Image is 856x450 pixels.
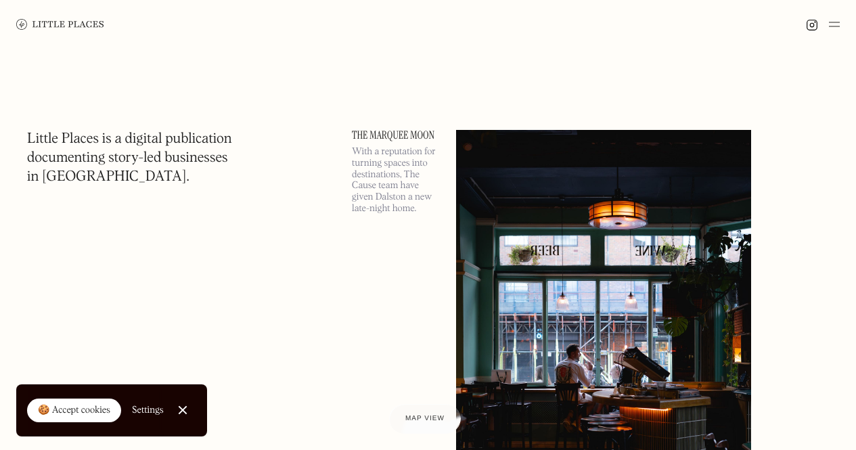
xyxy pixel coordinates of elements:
[352,130,440,141] a: The Marquee Moon
[132,395,164,426] a: Settings
[182,410,183,411] div: Close Cookie Popup
[389,404,461,434] a: Map view
[27,130,232,187] h1: Little Places is a digital publication documenting story-led businesses in [GEOGRAPHIC_DATA].
[405,415,445,422] span: Map view
[352,146,440,215] p: With a reputation for turning spaces into destinations, The Cause team have given Dalston a new l...
[169,397,196,424] a: Close Cookie Popup
[27,399,121,423] a: 🍪 Accept cookies
[38,404,110,418] div: 🍪 Accept cookies
[132,405,164,415] div: Settings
